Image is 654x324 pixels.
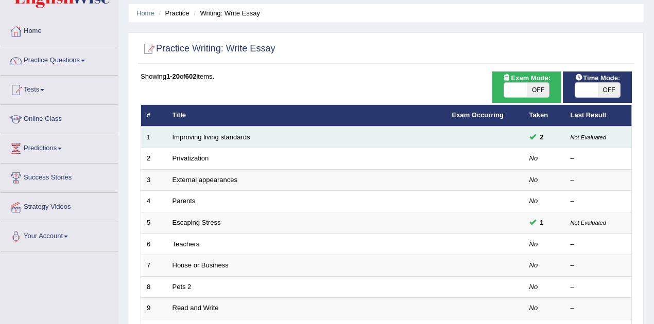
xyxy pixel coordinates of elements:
span: OFF [527,83,549,97]
a: Pets 2 [173,283,192,291]
a: Practice Questions [1,46,118,72]
h2: Practice Writing: Write Essay [141,41,275,57]
div: – [571,154,626,164]
a: Exam Occurring [452,111,504,119]
a: Predictions [1,134,118,160]
a: Privatization [173,154,209,162]
span: You can still take this question [536,217,548,228]
td: 6 [141,233,167,255]
em: No [529,197,538,205]
div: Showing of items. [141,71,632,81]
em: No [529,240,538,248]
a: Your Account [1,222,118,248]
a: Tests [1,76,118,101]
small: Not Evaluated [571,134,606,140]
div: – [571,261,626,271]
a: Home [1,17,118,43]
a: Escaping Stress [173,219,221,226]
div: Show exams occurring in exams [492,71,561,103]
div: – [571,196,626,206]
li: Practice [156,8,189,18]
div: – [571,282,626,292]
em: No [529,261,538,269]
li: Writing: Write Essay [191,8,260,18]
div: – [571,240,626,249]
em: No [529,154,538,162]
th: Title [167,105,446,127]
a: External appearances [173,176,237,184]
em: No [529,283,538,291]
td: 9 [141,298,167,319]
td: 2 [141,148,167,170]
b: 602 [185,73,197,80]
span: Exam Mode: [498,73,554,83]
a: Parents [173,197,196,205]
div: – [571,303,626,313]
a: Teachers [173,240,200,248]
small: Not Evaluated [571,220,606,226]
td: 5 [141,212,167,234]
a: Strategy Videos [1,193,118,219]
b: 1-20 [166,73,180,80]
em: No [529,304,538,312]
th: Last Result [565,105,632,127]
span: OFF [598,83,621,97]
span: You can still take this question [536,132,548,142]
a: Success Stories [1,164,118,189]
td: 7 [141,255,167,277]
td: 1 [141,127,167,148]
span: Time Mode: [571,73,624,83]
td: 4 [141,191,167,212]
a: House or Business [173,261,229,269]
th: # [141,105,167,127]
div: – [571,175,626,185]
td: 3 [141,169,167,191]
a: Improving living standards [173,133,250,141]
a: Read and Write [173,304,219,312]
a: Home [136,9,154,17]
td: 8 [141,276,167,298]
th: Taken [524,105,565,127]
em: No [529,176,538,184]
a: Online Class [1,105,118,131]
